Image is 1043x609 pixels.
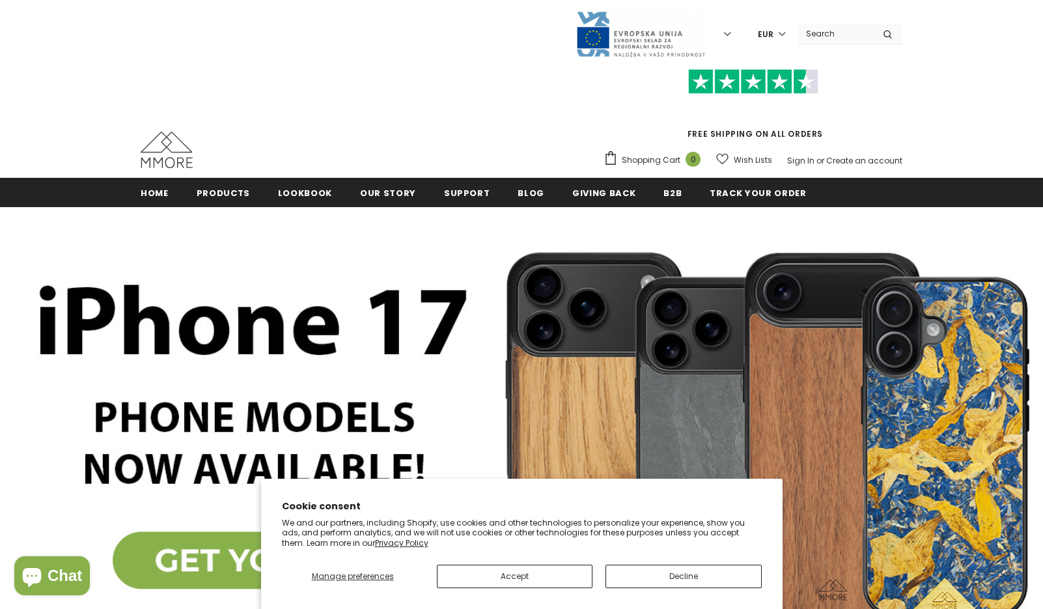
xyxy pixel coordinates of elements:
[604,94,902,128] iframe: Customer reviews powered by Trustpilot
[197,178,250,207] a: Products
[576,10,706,58] img: Javni Razpis
[758,28,773,41] span: EUR
[688,69,818,94] img: Trust Pilot Stars
[604,75,902,139] span: FREE SHIPPING ON ALL ORDERS
[282,565,424,588] button: Manage preferences
[375,537,428,548] a: Privacy Policy
[360,187,416,199] span: Our Story
[141,132,193,168] img: MMORE Cases
[278,187,332,199] span: Lookbook
[282,518,762,548] p: We and our partners, including Shopify, use cookies and other technologies to personalize your ex...
[444,187,490,199] span: support
[360,178,416,207] a: Our Story
[141,187,169,199] span: Home
[576,28,706,39] a: Javni Razpis
[572,187,635,199] span: Giving back
[798,24,873,43] input: Search Site
[686,152,701,167] span: 0
[444,178,490,207] a: support
[826,155,902,166] a: Create an account
[663,178,682,207] a: B2B
[10,556,94,599] inbox-online-store-chat: Shopify online store chat
[572,178,635,207] a: Giving back
[282,500,762,513] h2: Cookie consent
[518,187,544,199] span: Blog
[197,187,250,199] span: Products
[716,149,772,171] a: Wish Lists
[787,155,814,166] a: Sign In
[141,178,169,207] a: Home
[734,154,772,167] span: Wish Lists
[604,150,707,170] a: Shopping Cart 0
[816,155,824,166] span: or
[710,178,806,207] a: Track your order
[278,178,332,207] a: Lookbook
[710,187,806,199] span: Track your order
[663,187,682,199] span: B2B
[622,154,680,167] span: Shopping Cart
[437,565,592,588] button: Accept
[312,571,394,582] span: Manage preferences
[605,565,761,588] button: Decline
[518,178,544,207] a: Blog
